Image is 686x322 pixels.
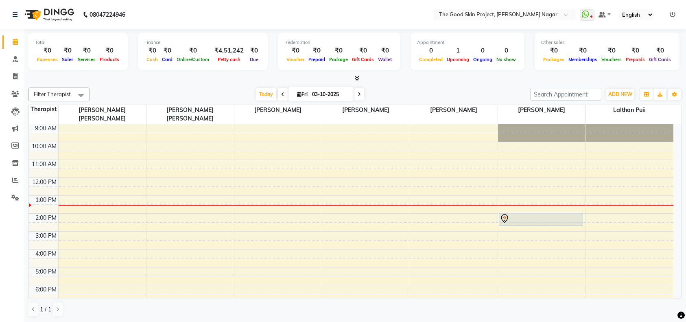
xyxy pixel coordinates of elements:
[284,39,394,46] div: Redemption
[160,46,175,55] div: ₹0
[34,232,58,240] div: 3:00 PM
[606,89,634,100] button: ADD NEW
[445,46,471,55] div: 1
[21,3,76,26] img: logo
[376,46,394,55] div: ₹0
[471,46,494,55] div: 0
[35,39,121,46] div: Total
[608,91,632,97] span: ADD NEW
[90,3,125,26] b: 08047224946
[306,46,327,55] div: ₹0
[322,105,410,115] span: [PERSON_NAME]
[295,91,310,97] span: Fri
[248,57,260,62] span: Due
[33,124,58,133] div: 9:00 AM
[327,57,350,62] span: Package
[60,46,76,55] div: ₹0
[98,57,121,62] span: Products
[216,57,243,62] span: Petty cash
[530,88,601,101] input: Search Appointment
[541,46,566,55] div: ₹0
[247,46,261,55] div: ₹0
[31,178,58,186] div: 12:00 PM
[624,57,647,62] span: Prepaids
[494,57,518,62] span: No show
[647,46,673,55] div: ₹0
[499,213,583,226] div: [PERSON_NAME], TK01, 02:00 PM-02:45 PM, Medi Facials - Hydra Facial
[98,46,121,55] div: ₹0
[34,91,71,97] span: Filter Therapist
[310,88,350,101] input: 2025-10-03
[211,46,247,55] div: ₹4,51,242
[76,46,98,55] div: ₹0
[599,46,624,55] div: ₹0
[566,57,599,62] span: Memberships
[541,57,566,62] span: Packages
[34,214,58,222] div: 2:00 PM
[445,57,471,62] span: Upcoming
[327,46,350,55] div: ₹0
[647,57,673,62] span: Gift Cards
[35,57,60,62] span: Expenses
[175,46,211,55] div: ₹0
[144,57,160,62] span: Cash
[624,46,647,55] div: ₹0
[234,105,322,115] span: [PERSON_NAME]
[498,105,586,115] span: [PERSON_NAME]
[566,46,599,55] div: ₹0
[30,142,58,151] div: 10:00 AM
[35,46,60,55] div: ₹0
[417,46,445,55] div: 0
[34,196,58,204] div: 1:00 PM
[417,39,518,46] div: Appointment
[350,57,376,62] span: Gift Cards
[175,57,211,62] span: Online/Custom
[34,250,58,258] div: 4:00 PM
[29,105,58,114] div: Therapist
[417,57,445,62] span: Completed
[59,105,146,124] span: [PERSON_NAME] [PERSON_NAME]
[471,57,494,62] span: Ongoing
[144,39,261,46] div: Finance
[256,88,276,101] span: Today
[34,285,58,294] div: 6:00 PM
[34,267,58,276] div: 5:00 PM
[30,160,58,169] div: 11:00 AM
[541,39,673,46] div: Other sales
[76,57,98,62] span: Services
[376,57,394,62] span: Wallet
[284,46,306,55] div: ₹0
[144,46,160,55] div: ₹0
[494,46,518,55] div: 0
[60,57,76,62] span: Sales
[350,46,376,55] div: ₹0
[40,305,51,314] span: 1 / 1
[410,105,498,115] span: [PERSON_NAME]
[160,57,175,62] span: Card
[284,57,306,62] span: Voucher
[586,105,674,115] span: Lalthan Puii
[599,57,624,62] span: Vouchers
[146,105,234,124] span: [PERSON_NAME] [PERSON_NAME]
[306,57,327,62] span: Prepaid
